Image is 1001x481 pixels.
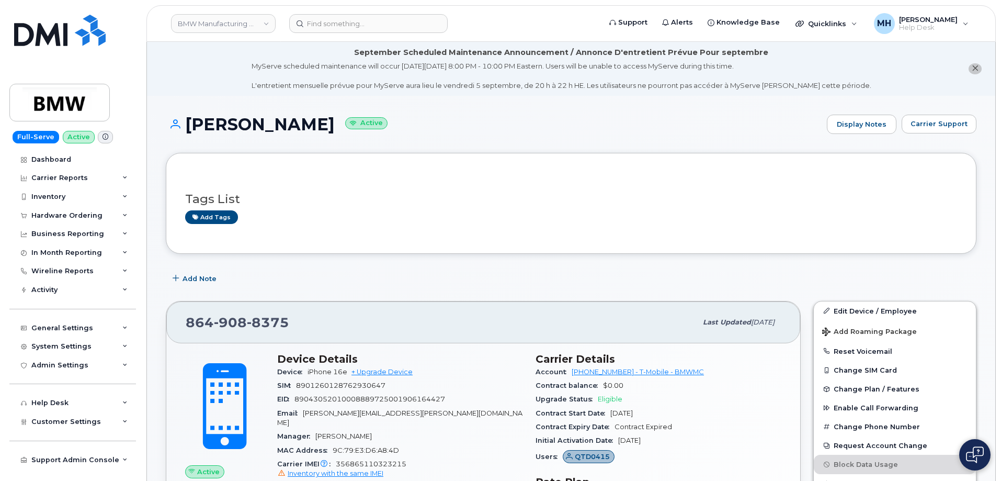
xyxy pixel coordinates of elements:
[814,342,976,361] button: Reset Voicemail
[166,270,225,288] button: Add Note
[902,115,976,133] button: Carrier Support
[288,469,383,477] span: Inventory with the same IMEI
[351,368,413,376] a: + Upgrade Device
[814,417,976,436] button: Change Phone Number
[814,455,976,474] button: Block Data Usage
[308,368,347,376] span: iPhone 16e
[277,446,333,454] span: MAC Address
[166,115,822,133] h1: [PERSON_NAME]
[610,409,633,417] span: [DATE]
[296,382,385,389] span: 8901260128762930647
[294,395,445,403] span: 89043052010008889725001906164427
[277,469,383,477] a: Inventory with the same IMEI
[277,368,308,376] span: Device
[618,437,641,444] span: [DATE]
[598,395,622,403] span: Eligible
[822,328,917,338] span: Add Roaming Package
[277,395,294,403] span: EID
[536,453,563,461] span: Users
[185,210,238,223] a: Add tags
[277,409,522,427] span: [PERSON_NAME][EMAIL_ADDRESS][PERSON_NAME][DOMAIN_NAME]
[186,315,289,330] span: 864
[214,315,247,330] span: 908
[814,379,976,398] button: Change Plan / Features
[911,119,968,129] span: Carrier Support
[575,452,610,462] span: QTD0415
[615,423,672,431] span: Contract Expired
[354,47,768,58] div: September Scheduled Maintenance Announcement / Annonce D'entretient Prévue Pour septembre
[751,318,775,326] span: [DATE]
[277,460,523,479] span: 356865110323215
[814,436,976,455] button: Request Account Change
[277,460,336,468] span: Carrier IMEI
[563,453,615,461] a: QTD0415
[277,382,296,389] span: SIM
[834,404,918,412] span: Enable Call Forwarding
[969,63,982,74] button: close notification
[536,382,603,389] span: Contract balance
[603,382,623,389] span: $0.00
[536,353,781,365] h3: Carrier Details
[814,398,976,417] button: Enable Call Forwarding
[814,361,976,379] button: Change SIM Card
[966,446,984,463] img: Open chat
[536,437,618,444] span: Initial Activation Date
[536,395,598,403] span: Upgrade Status
[834,385,919,393] span: Change Plan / Features
[333,446,399,454] span: 9C:79:E3:D6:A8:4D
[572,368,704,376] a: [PHONE_NUMBER] - T-Mobile - BMWMC
[277,353,523,365] h3: Device Details
[185,193,957,206] h3: Tags List
[536,368,572,376] span: Account
[277,432,315,440] span: Manager
[814,320,976,342] button: Add Roaming Package
[827,115,896,135] a: Display Notes
[247,315,289,330] span: 8375
[345,117,388,129] small: Active
[315,432,372,440] span: [PERSON_NAME]
[814,301,976,320] a: Edit Device / Employee
[197,467,220,477] span: Active
[252,61,871,91] div: MyServe scheduled maintenance will occur [DATE][DATE] 8:00 PM - 10:00 PM Eastern. Users will be u...
[536,423,615,431] span: Contract Expiry Date
[536,409,610,417] span: Contract Start Date
[703,318,751,326] span: Last updated
[183,274,217,284] span: Add Note
[277,409,303,417] span: Email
